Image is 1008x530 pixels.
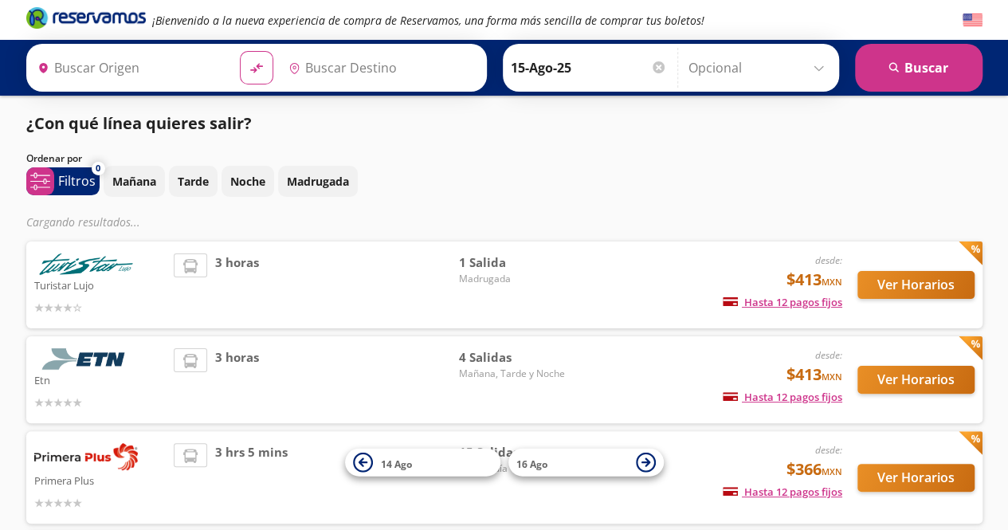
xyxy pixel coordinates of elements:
span: Mañana, Tarde y Noche [458,367,570,381]
span: Hasta 12 pagos fijos [723,485,842,499]
span: Madrugada [458,272,570,286]
button: Buscar [855,44,983,92]
p: Tarde [178,173,209,190]
span: 1 Salida [458,253,570,272]
span: 15 Salidas [458,443,570,461]
em: Cargando resultados ... [26,214,140,230]
small: MXN [822,276,842,288]
p: ¿Con qué línea quieres salir? [26,112,252,135]
button: Madrugada [278,166,358,197]
button: 14 Ago [345,449,500,477]
em: ¡Bienvenido a la nueva experiencia de compra de Reservamos, una forma más sencilla de comprar tus... [152,13,704,28]
input: Opcional [688,48,831,88]
button: Ver Horarios [857,366,975,394]
p: Etn [34,370,167,389]
button: Ver Horarios [857,271,975,299]
img: Turistar Lujo [34,253,138,275]
small: MXN [822,371,842,383]
span: 3 hrs 5 mins [215,443,288,512]
button: 0Filtros [26,167,100,195]
input: Buscar Origen [31,48,227,88]
p: Mañana [112,173,156,190]
p: Ordenar por [26,151,82,166]
span: 14 Ago [381,457,412,470]
span: $413 [786,363,842,387]
a: Brand Logo [26,6,146,34]
button: English [963,10,983,30]
span: 16 Ago [516,457,547,470]
p: Primera Plus [34,470,167,489]
em: desde: [815,253,842,267]
span: 4 Salidas [458,348,570,367]
em: desde: [815,443,842,457]
small: MXN [822,465,842,477]
i: Brand Logo [26,6,146,29]
p: Madrugada [287,173,349,190]
button: Mañana [104,166,165,197]
span: $366 [786,457,842,481]
span: 3 horas [215,253,259,316]
button: 16 Ago [508,449,664,477]
p: Filtros [58,171,96,190]
button: Tarde [169,166,218,197]
img: Etn [34,348,138,370]
span: Hasta 12 pagos fijos [723,295,842,309]
em: desde: [815,348,842,362]
button: Noche [222,166,274,197]
span: Hasta 12 pagos fijos [723,390,842,404]
input: Elegir Fecha [511,48,667,88]
span: 0 [96,162,100,175]
p: Turistar Lujo [34,275,167,294]
p: Noche [230,173,265,190]
img: Primera Plus [34,443,138,470]
input: Buscar Destino [282,48,478,88]
span: $413 [786,268,842,292]
button: Ver Horarios [857,464,975,492]
span: 3 horas [215,348,259,411]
